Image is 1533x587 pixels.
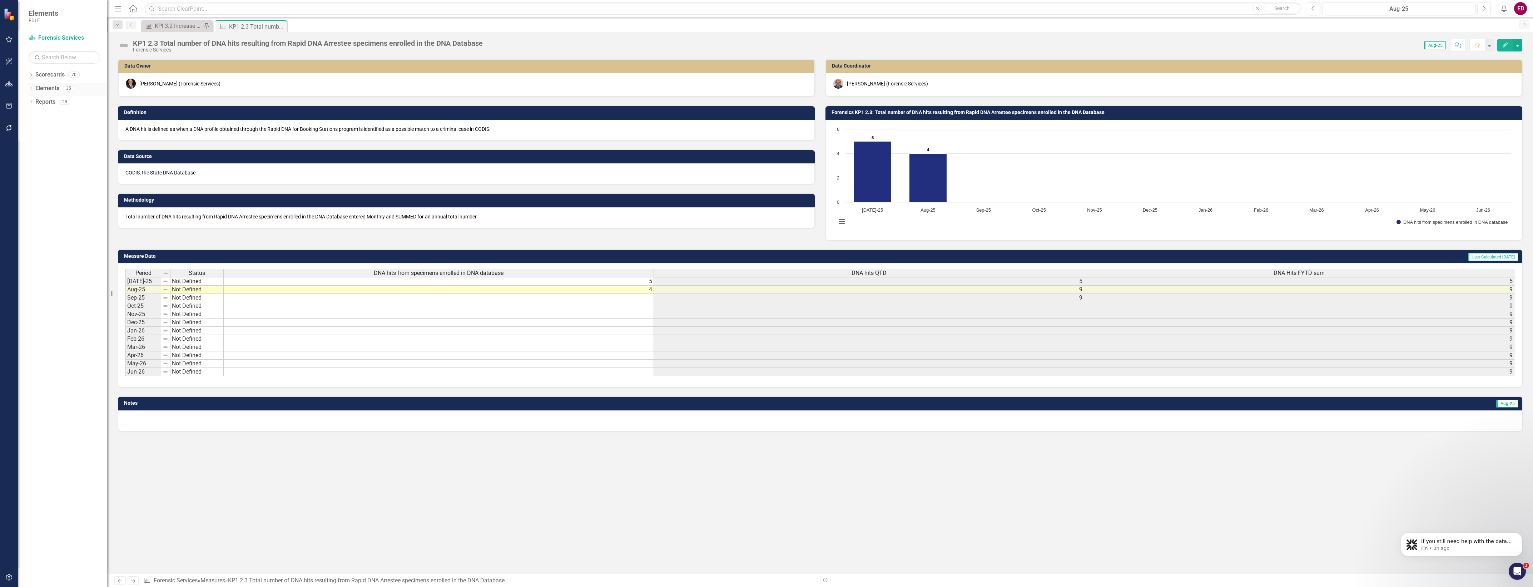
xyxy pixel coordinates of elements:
td: Not Defined [170,310,224,319]
h3: Data Source [124,154,811,159]
td: Sep-25 [125,294,161,302]
td: Jun-26 [125,368,161,376]
button: ED [1514,2,1527,15]
img: 8DAGhfEEPCf229AAAAAElFTkSuQmCC [163,295,168,301]
div: Aug-25 [1325,5,1473,13]
a: Scorecards [35,71,65,79]
img: Chris Hendry [833,79,843,89]
img: 8DAGhfEEPCf229AAAAAElFTkSuQmCC [163,278,168,284]
a: Measures [200,577,225,584]
span: Period [135,270,152,276]
td: 9 [1084,310,1514,319]
td: Not Defined [170,302,224,310]
h3: Definition [124,110,811,115]
p: Total number of DNA hits resulting from Rapid DNA Arrestee specimens enrolled in the DNA Database... [125,213,807,220]
img: 8DAGhfEEPCf229AAAAAElFTkSuQmCC [163,287,168,292]
td: 9 [1084,294,1514,302]
span: 3 [1523,563,1529,568]
img: 8DAGhfEEPCf229AAAAAElFTkSuQmCC [163,352,168,358]
td: Dec-25 [125,319,161,327]
td: Oct-25 [125,302,161,310]
td: 9 [1084,327,1514,335]
td: Not Defined [170,351,224,360]
td: 5 [1084,277,1514,286]
small: FDLE [29,18,58,23]
td: [DATE]-25 [125,277,161,286]
a: Forensic Services [29,34,100,42]
td: Not Defined [170,294,224,302]
p: A DNA hit is defined as when a DNA profile obtained through the Rapid DNA for Booking Stations pr... [125,125,807,133]
span: Last Calculated [DATE] [1468,253,1518,261]
span: DNA hits from specimens enrolled in DNA database [374,270,503,276]
p: CODIS, the State DNA Database [125,169,807,176]
h3: Data Coordinator [832,63,1518,69]
td: Not Defined [170,327,224,335]
td: 9 [1084,368,1514,376]
text: [DATE]-25 [862,207,883,213]
a: Forensic Services [154,577,198,584]
text: Dec-25 [1143,207,1157,213]
span: Search [1274,5,1290,11]
td: 9 [1084,343,1514,351]
iframe: Intercom live chat [1509,563,1526,580]
img: 8DAGhfEEPCf229AAAAAElFTkSuQmCC [163,311,168,317]
span: Status [189,270,205,276]
span: DNA Hits FYTD sum [1274,270,1325,276]
h3: Forensics KP1 2.3: Total number of DNA hits resulting from Rapid DNA Arrestee specimens enrolled ... [832,110,1519,115]
text: Mar-26 [1309,207,1324,213]
text: May-26 [1420,207,1435,213]
h3: Measure Data [124,253,661,259]
img: 8DAGhfEEPCf229AAAAAElFTkSuQmCC [163,336,168,342]
div: 28 [59,99,70,105]
td: 9 [654,286,1084,294]
img: 8DAGhfEEPCf229AAAAAElFTkSuQmCC [163,271,169,276]
img: 8DAGhfEEPCf229AAAAAElFTkSuQmCC [163,328,168,334]
span: DNA hits QTD [852,270,887,276]
input: Search Below... [29,51,100,64]
div: KP1 2.3 Total number of DNA hits resulting from Rapid DNA Arrestee specimens enrolled in the DNA ... [228,577,505,584]
img: 8DAGhfEEPCf229AAAAAElFTkSuQmCC [163,369,168,375]
p: Message from Fin, sent 3h ago [31,28,123,34]
div: KP1 2.3 Total number of DNA hits resulting from Rapid DNA Arrestee specimens enrolled in the DNA ... [133,39,483,47]
img: 8DAGhfEEPCf229AAAAAElFTkSuQmCC [163,344,168,350]
td: Aug-25 [125,286,161,294]
text: Jun-26 [1476,207,1490,213]
td: Apr-26 [125,351,161,360]
text: Aug-25 [921,207,935,213]
img: Jason Bundy [126,79,136,89]
td: Not Defined [170,286,224,294]
td: 5 [224,277,654,286]
div: [PERSON_NAME] (Forensic Services) [847,80,928,87]
a: Reports [35,98,55,106]
div: Chart. Highcharts interactive chart. [833,125,1515,233]
text: 2 [837,175,839,181]
img: 8DAGhfEEPCf229AAAAAElFTkSuQmCC [163,361,168,366]
text: 6 [837,127,839,132]
img: Not Defined [118,40,129,51]
iframe: Intercom notifications message [1390,518,1533,568]
td: Not Defined [170,277,224,286]
span: Aug-25 [1496,400,1518,408]
button: Aug-25 [1322,2,1475,15]
td: 9 [1084,302,1514,310]
text: Jan-26 [1199,207,1212,213]
text: Apr-26 [1365,207,1379,213]
div: 70 [68,72,80,78]
svg: Interactive chart [833,125,1514,233]
path: Jul-25, 5. DNA hits from specimens enrolled in DNA database . [854,141,892,202]
td: Nov-25 [125,310,161,319]
td: May-26 [125,360,161,368]
td: Not Defined [170,335,224,343]
h3: Notes [124,400,649,406]
td: 9 [1084,360,1514,368]
div: » » [143,577,815,585]
a: KPI 3.2 Increase the number of specialized High-Liability Training courses per year to internal a... [143,21,202,30]
button: Search [1264,4,1300,14]
td: Not Defined [170,368,224,376]
text: Feb-26 [1254,207,1269,213]
text: 5 [872,135,874,140]
text: Oct-25 [1032,207,1046,213]
button: View chart menu, Chart [837,216,847,226]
